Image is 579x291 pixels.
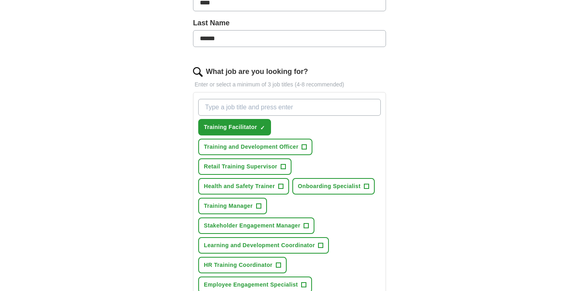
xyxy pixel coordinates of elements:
button: Health and Safety Trainer [198,178,289,195]
span: Retail Training Supervisor [204,162,277,171]
label: Last Name [193,18,386,29]
span: ✓ [260,125,265,131]
span: Training and Development Officer [204,143,298,151]
span: Stakeholder Engagement Manager [204,221,300,230]
button: Onboarding Specialist [292,178,375,195]
span: Onboarding Specialist [298,182,361,191]
button: Training Facilitator✓ [198,119,271,135]
span: HR Training Coordinator [204,261,273,269]
span: Training Manager [204,202,253,210]
span: Employee Engagement Specialist [204,281,298,289]
img: search.png [193,67,203,77]
span: Learning and Development Coordinator [204,241,315,250]
button: HR Training Coordinator [198,257,287,273]
span: Training Facilitator [204,123,257,131]
button: Stakeholder Engagement Manager [198,217,314,234]
span: Health and Safety Trainer [204,182,275,191]
button: Training Manager [198,198,267,214]
label: What job are you looking for? [206,66,308,77]
button: Training and Development Officer [198,139,312,155]
input: Type a job title and press enter [198,99,381,116]
button: Learning and Development Coordinator [198,237,329,254]
p: Enter or select a minimum of 3 job titles (4-8 recommended) [193,80,386,89]
button: Retail Training Supervisor [198,158,292,175]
